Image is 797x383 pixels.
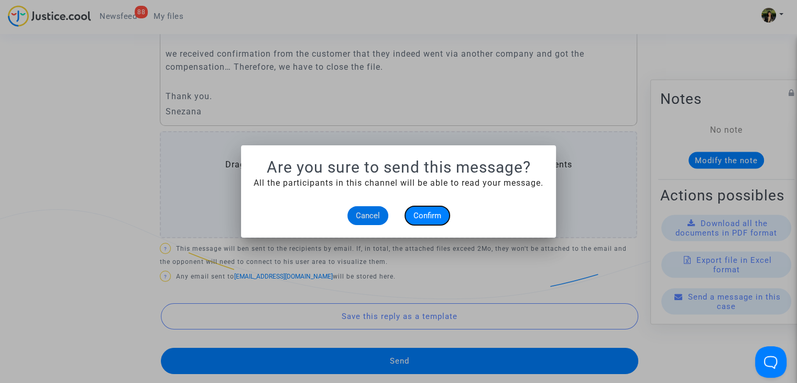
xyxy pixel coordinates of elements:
iframe: Help Scout Beacon - Open [755,346,787,378]
span: Confirm [413,211,441,220]
button: Cancel [347,206,388,225]
span: All the participants in this channel will be able to read your message. [254,178,543,188]
h1: Are you sure to send this message? [254,158,543,177]
button: Confirm [405,206,450,225]
span: Cancel [356,211,380,220]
